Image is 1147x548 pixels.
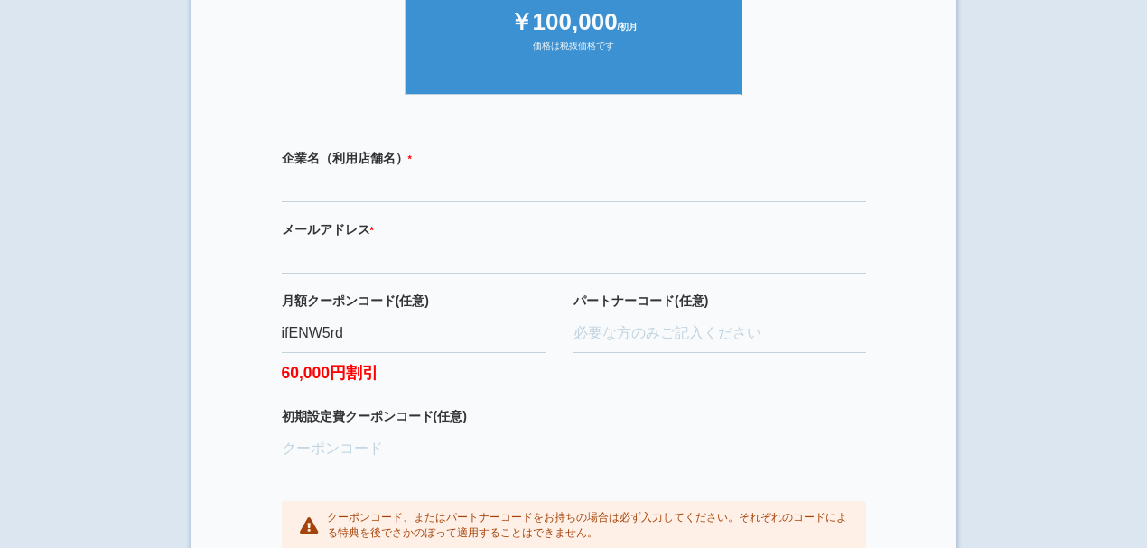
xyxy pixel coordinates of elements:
input: 必要な方のみご記入ください [573,314,866,354]
p: クーポンコード、またはパートナーコードをお持ちの場合は必ず入力してください。それぞれのコードによる特典を後でさかのぼって適用することはできません。 [327,510,848,541]
input: クーポンコード [282,430,547,469]
span: /初月 [618,22,639,32]
label: 初期設定費クーポンコード(任意) [282,407,547,425]
label: メールアドレス [282,220,866,238]
label: 60,000円割引 [282,353,547,385]
label: 月額クーポンコード(任意) [282,292,547,310]
input: クーポンコード [282,314,547,354]
div: 価格は税抜価格です [424,40,723,67]
label: 企業名（利用店舗名） [282,149,866,167]
div: ￥100,000 [424,5,723,39]
label: パートナーコード(任意) [573,292,866,310]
